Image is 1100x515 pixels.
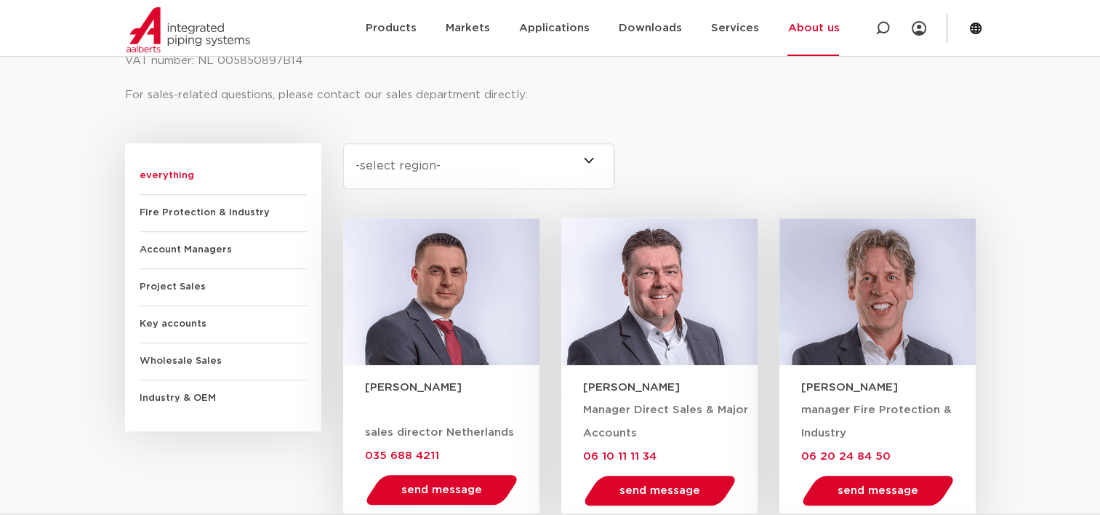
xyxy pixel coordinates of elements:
span: send message [838,485,918,496]
span: sales director Netherlands [365,427,514,438]
span: 06 10 11 11 34 [583,451,657,462]
a: 035 688 4211 [365,450,439,461]
span: Fire Protection & Industry [140,195,307,232]
span: Project Sales [140,269,307,306]
a: 06 10 11 11 34 [583,450,657,462]
span: send message [619,485,700,496]
span: everything [140,158,307,195]
span: 06 20 24 84 50 [801,451,891,462]
p: For sales-related questions, please contact our sales department directly: [125,84,976,107]
h3: [PERSON_NAME] [365,380,539,395]
span: Key accounts [140,306,307,343]
span: manager Fire Protection & Industry [801,404,952,439]
span: Account Managers [140,232,307,269]
span: send message [401,484,482,495]
span: Wholesale Sales [140,343,307,380]
a: 06 20 24 84 50 [801,450,891,462]
h3: [PERSON_NAME] [801,380,976,395]
span: Industry & OEM [140,380,307,417]
span: 035 688 4211 [365,450,439,461]
span: Manager Direct Sales & Major Accounts [583,404,748,439]
h3: [PERSON_NAME] [583,380,758,395]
